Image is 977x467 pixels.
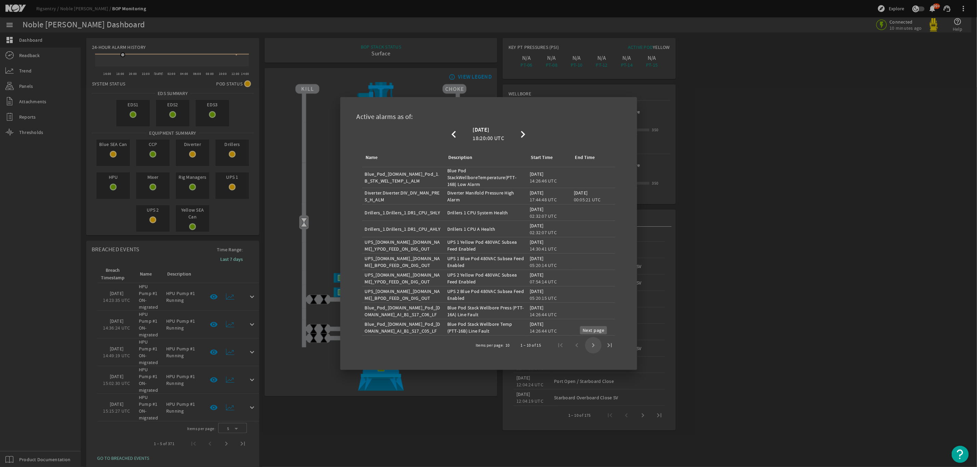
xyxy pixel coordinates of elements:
legacy-datetime-component: [DATE] [530,272,544,278]
div: Blue Pod Stack Wellbore Press (PTT-16A) Line Fault [447,304,524,318]
div: UPS_[DOMAIN_NAME]_[DOMAIN_NAME]_BPOD_FEED_ON_DIG_OUT [365,288,442,302]
div: Drillers 1 CPU System Health [447,209,508,216]
legacy-datetime-component: [DATE] [574,190,588,196]
div: End Time [575,154,595,161]
div: UPS 2 Blue Pod 480VAC Subsea Feed Enabled [447,288,524,302]
div: Start Time [530,154,559,161]
div: Drillers 1 CPU A Health [447,226,496,232]
legacy-datetime-component: 07:54:14 UTC [530,279,557,285]
div: End Time [574,154,601,161]
mat-icon: chevron_right [516,130,530,138]
div: Items per page: [476,342,504,349]
div: Name [366,154,378,161]
legacy-datetime-component: 02:32:07 UTC [530,213,557,219]
legacy-datetime-component: [DATE] [530,288,544,294]
legacy-datetime-component: [DATE] [530,190,544,196]
legacy-datetime-component: 14:26:46 UTC [530,178,557,184]
legacy-datetime-component: 05:20:14 UTC [530,262,557,268]
div: Blue_Pod_[DOMAIN_NAME]_Pod_1.B_STK_WEL_TEMP_L_ALM [365,171,442,184]
div: UPS_[DOMAIN_NAME]_[DOMAIN_NAME]_YPOD_FEED_ON_DIG_OUT [365,271,442,285]
legacy-datetime-component: 02:32:07 UTC [530,229,557,236]
legacy-datetime-component: 05:20:15 UTC [530,295,557,301]
div: Blue_Pod_[DOMAIN_NAME]_Pod_[DOMAIN_NAME]_AI_B1_S17_C05_LF [365,321,442,334]
legacy-datetime-component: [DATE] [530,239,544,245]
div: UPS 1 Yellow Pod 480VAC Subsea Feed Enabled [447,239,524,252]
legacy-datetime-component: 14:26:44 UTC [530,311,557,318]
legacy-datetime-component: [DATE] [530,171,544,177]
div: Blue Pod Stack Wellbore Temp (PTT-16B) Line Fault [447,321,524,334]
div: Start Time [531,154,553,161]
div: Active alarms as of: [348,105,629,125]
div: Diverter Manifold Pressure High Alarm [447,189,524,203]
legacy-datetime-component: [DATE] [530,305,544,311]
legacy-datetime-component: [DATE] [473,126,489,133]
div: UPS 2 Yellow Pod 480VAC Subsea Feed Enabled [447,271,524,285]
legacy-datetime-component: [DATE] [530,255,544,262]
button: Next page [585,337,602,353]
legacy-datetime-component: 17:44:48 UTC [530,197,557,203]
legacy-datetime-component: 18:20:00 UTC [473,135,504,142]
div: Drillers_1.Drillers_1.DR1_CPU_AHLY [365,226,441,232]
div: Description [448,154,472,161]
div: Drillers_1.Drillers_1.DR1_CPU_SHLY [365,209,440,216]
legacy-datetime-component: 14:26:44 UTC [530,328,557,334]
div: Blue Pod StackWellboreTemperature(PTT-16B) Low Alarm [447,167,524,188]
div: Blue_Pod_[DOMAIN_NAME]_Pod_[DOMAIN_NAME]_AI_B1_S17_C06_LF [365,304,442,318]
div: Description [447,154,478,161]
legacy-datetime-component: [DATE] [530,223,544,229]
div: Name [365,154,384,161]
button: Open Resource Center [952,446,969,463]
button: Last page [602,337,618,353]
div: UPS 1 Blue Pod 480VAC Subsea Feed Enabled [447,255,524,269]
legacy-datetime-component: 14:30:41 UTC [530,246,557,252]
mat-icon: chevron_left [447,130,461,138]
div: 1 – 10 of 15 [521,342,541,349]
legacy-datetime-component: [DATE] [530,206,544,212]
div: UPS_[DOMAIN_NAME]_[DOMAIN_NAME]_YPOD_FEED_ON_DIG_OUT [365,239,442,252]
legacy-datetime-component: 00:05:21 UTC [574,197,601,203]
div: 10 [505,342,510,349]
div: Diverter.Diverter.DIV_DIV_MAN_PRES_H_ALM [365,189,442,203]
legacy-datetime-component: [DATE] [530,321,544,327]
div: UPS_[DOMAIN_NAME]_[DOMAIN_NAME]_BPOD_FEED_ON_DIG_OUT [365,255,442,269]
